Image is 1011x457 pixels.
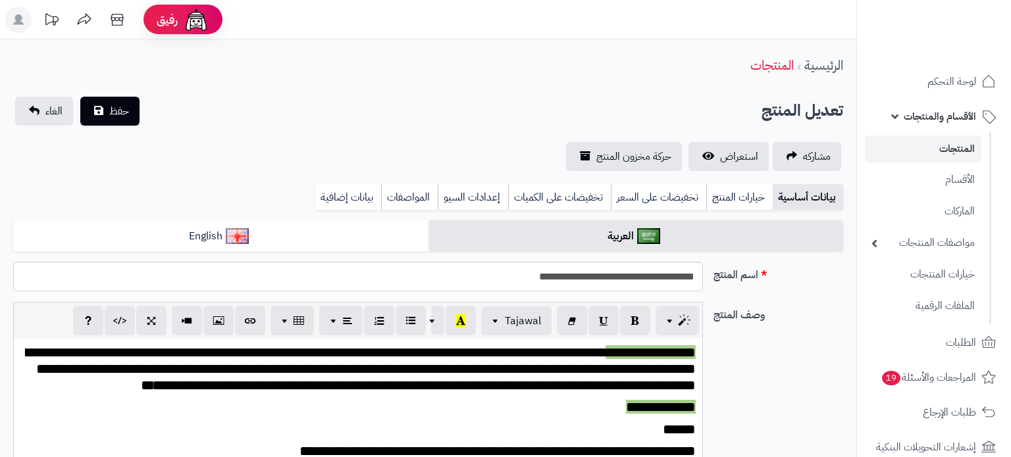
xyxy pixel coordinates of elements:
span: لوحة التحكم [927,72,976,91]
a: تخفيضات على الكميات [508,184,611,210]
label: وصف المنتج [708,302,848,323]
a: الغاء [15,97,73,126]
span: المراجعات والأسئلة [881,368,976,387]
a: الرئيسية [804,55,843,75]
a: الملفات الرقمية [865,292,981,320]
a: العربية [428,220,844,253]
a: خيارات المنتجات [865,260,981,289]
a: تحديثات المنصة [35,7,68,36]
a: طلبات الإرجاع [865,397,1003,428]
a: المنتجات [750,55,794,75]
img: logo-2.png [921,12,998,40]
a: المراجعات والأسئلة19 [865,362,1003,393]
span: استعراض [720,149,758,164]
a: مواصفات المنتجات [865,229,981,257]
span: الأقسام والمنتجات [904,107,976,126]
span: الغاء [45,103,63,119]
span: مشاركه [803,149,831,164]
a: استعراض [688,142,769,171]
label: اسم المنتج [708,262,848,283]
span: رفيق [157,12,178,28]
span: الطلبات [946,333,976,352]
button: حفظ [80,97,140,126]
a: حركة مخزون المنتج [566,142,682,171]
a: لوحة التحكم [865,66,1003,97]
a: الأقسام [865,166,981,194]
a: بيانات إضافية [315,184,381,210]
img: English [226,228,249,244]
h2: تعديل المنتج [762,97,843,124]
a: تخفيضات على السعر [611,184,706,210]
span: Tajawal [505,313,541,329]
a: المنتجات [865,135,981,162]
a: مشاركه [773,142,841,171]
a: الماركات [865,197,981,226]
a: خيارات المنتج [706,184,773,210]
span: طلبات الإرجاع [923,403,976,421]
a: إعدادات السيو [438,184,508,210]
button: Tajawal [481,306,552,335]
a: الطلبات [865,327,1003,358]
span: 19 [881,370,902,386]
a: English [13,220,428,253]
img: ai-face.png [183,7,209,33]
a: المواصفات [381,184,438,210]
a: بيانات أساسية [773,184,843,210]
span: إشعارات التحويلات البنكية [876,438,976,456]
span: حفظ [109,103,129,119]
img: العربية [637,228,660,244]
span: حركة مخزون المنتج [596,149,671,164]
